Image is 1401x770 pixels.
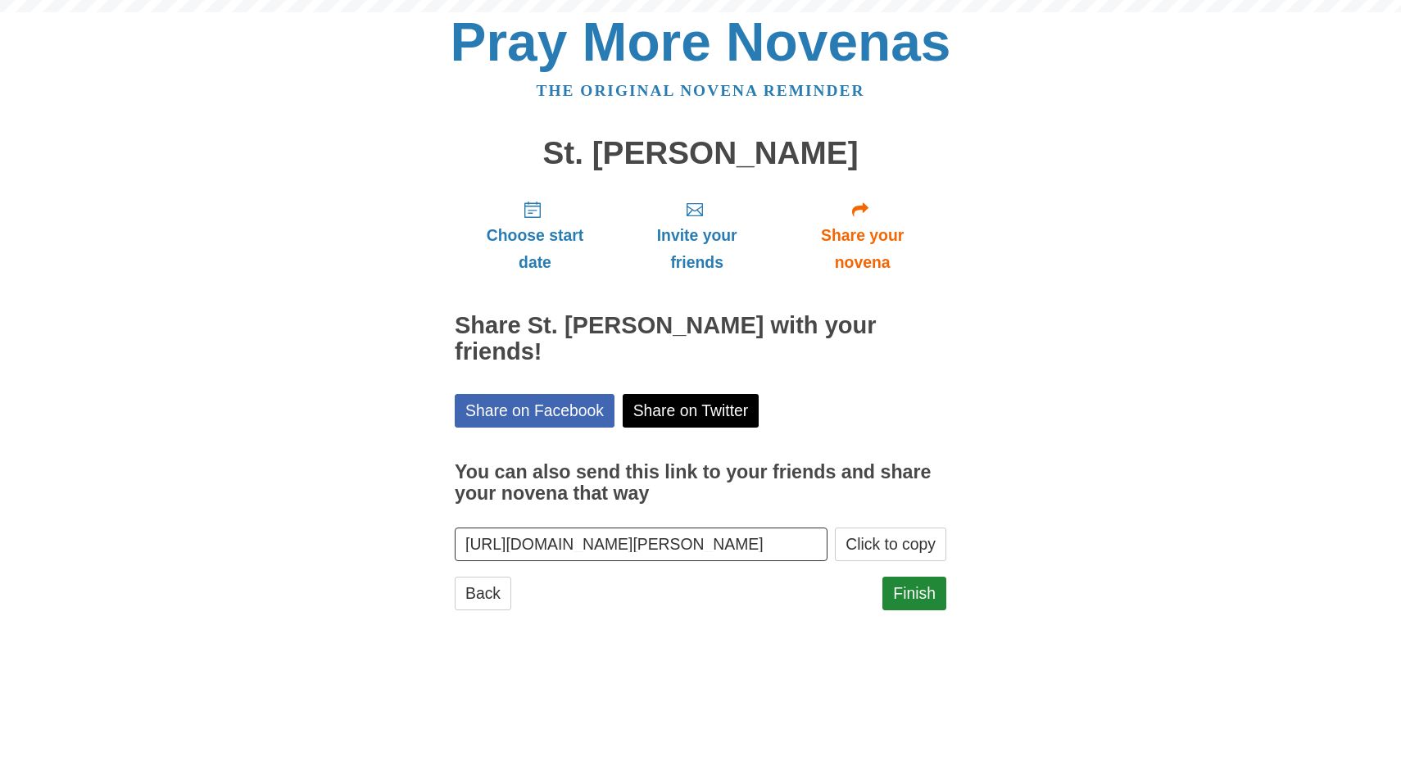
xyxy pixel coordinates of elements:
button: Click to copy [835,528,946,561]
a: Share on Twitter [623,394,759,428]
a: Choose start date [455,187,615,284]
a: Share on Facebook [455,394,614,428]
span: Invite your friends [632,222,762,276]
a: Pray More Novenas [451,11,951,72]
a: Back [455,577,511,610]
h1: St. [PERSON_NAME] [455,136,946,171]
span: Share your novena [795,222,930,276]
a: The original novena reminder [537,82,865,99]
a: Invite your friends [615,187,778,284]
a: Share your novena [778,187,946,284]
span: Choose start date [471,222,599,276]
h2: Share St. [PERSON_NAME] with your friends! [455,313,946,365]
h3: You can also send this link to your friends and share your novena that way [455,462,946,504]
a: Finish [882,577,946,610]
